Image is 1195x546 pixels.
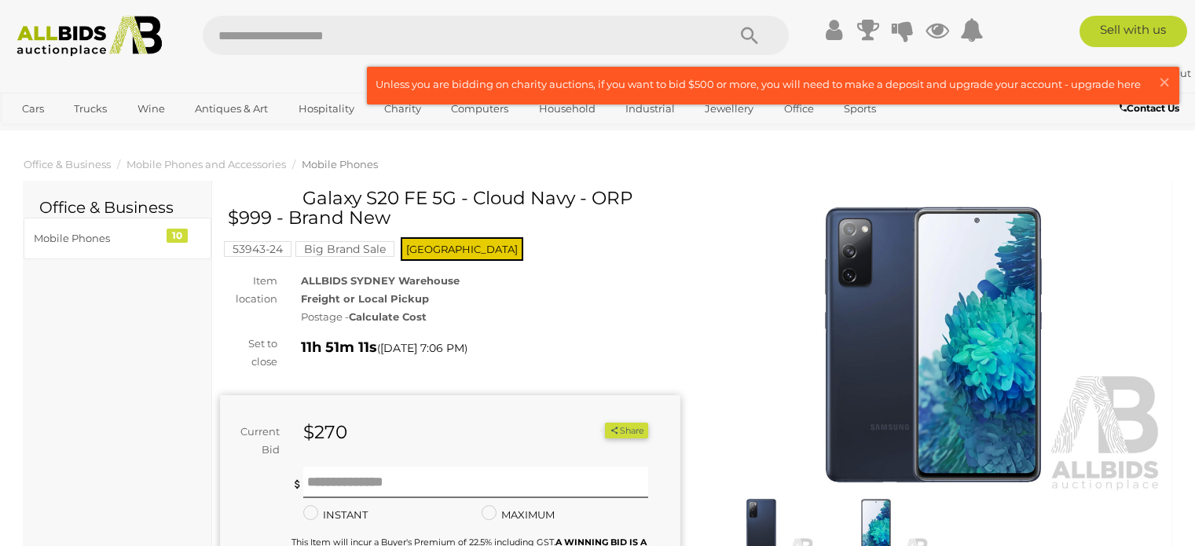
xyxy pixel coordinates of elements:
a: [GEOGRAPHIC_DATA] [12,122,144,148]
h2: Office & Business [39,199,196,216]
a: Charity [374,96,431,122]
a: Hospitality [288,96,365,122]
mark: Big Brand Sale [295,241,394,257]
img: Allbids.com.au [9,16,170,57]
a: Mobile Phones 10 [24,218,211,259]
span: × [1157,67,1171,97]
a: Office [774,96,824,122]
label: MAXIMUM [482,506,555,524]
a: Industrial [615,96,685,122]
button: Share [605,423,648,439]
span: [DATE] 7:06 PM [380,341,464,355]
b: Contact Us [1120,102,1179,114]
strong: Calculate Cost [349,310,427,323]
a: Sports [834,96,886,122]
div: Item location [208,272,289,309]
div: Current Bid [220,423,291,460]
a: Cars [12,96,54,122]
strong: Freight or Local Pickup [301,292,429,305]
a: Sell with us [1080,16,1187,47]
span: [GEOGRAPHIC_DATA] [401,237,523,261]
button: Search [710,16,789,55]
a: Household [529,96,606,122]
a: Contact Us [1120,100,1183,117]
strong: ALLBIDS SYDNEY Warehouse [301,274,460,287]
li: Watch this item [587,423,603,438]
a: Antiques & Art [185,96,278,122]
label: INSTANT [303,506,368,524]
a: Jewellery [695,96,764,122]
a: Wine [127,96,175,122]
img: Galaxy S20 FE 5G - Cloud Navy - ORP $999 - Brand New [704,196,1164,493]
div: 10 [167,229,188,243]
strong: 11h 51m 11s [301,339,377,356]
h1: Galaxy S20 FE 5G - Cloud Navy - ORP $999 - Brand New [228,189,676,229]
div: Postage - [301,308,680,326]
span: ( ) [377,342,467,354]
a: Big Brand Sale [295,243,394,255]
mark: 53943-24 [224,241,291,257]
div: Mobile Phones [34,229,163,247]
a: 53943-24 [224,243,291,255]
div: Set to close [208,335,289,372]
a: Trucks [64,96,117,122]
a: Computers [441,96,519,122]
a: Office & Business [24,158,111,170]
a: Mobile Phones and Accessories [126,158,286,170]
strong: $270 [303,421,347,443]
a: Mobile Phones [302,158,378,170]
